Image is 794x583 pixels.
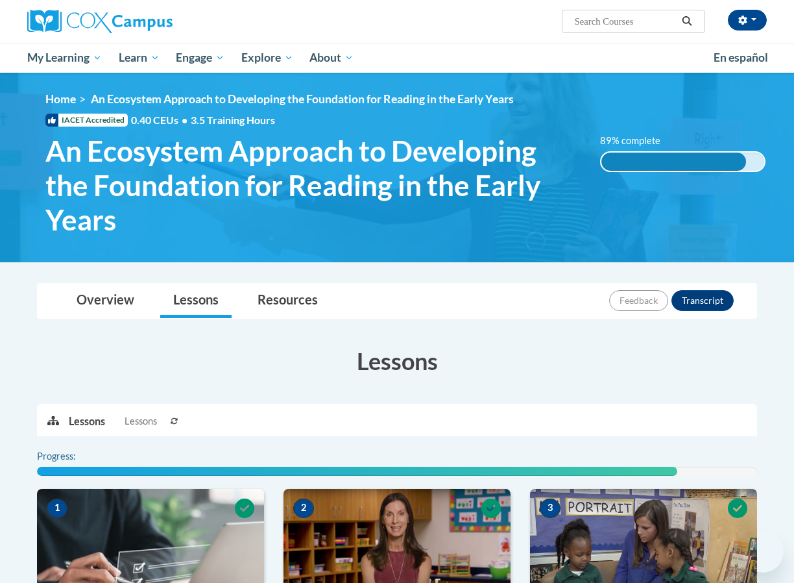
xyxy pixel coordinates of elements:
span: • [182,114,187,126]
span: About [309,50,354,66]
span: En español [714,51,768,64]
span: An Ecosystem Approach to Developing the Foundation for Reading in the Early Years [91,92,514,106]
label: 89% complete [600,134,675,148]
span: IACET Accredited [45,114,128,127]
span: 0.40 CEUs [131,113,191,127]
label: Progress: [37,449,112,464]
img: Cox Campus [27,10,173,33]
button: Feedback [609,290,668,311]
span: Lessons [125,414,157,428]
iframe: Button to launch messaging window [742,531,784,573]
span: 2 [293,499,314,518]
a: Cox Campus [27,10,261,33]
span: My Learning [27,50,102,66]
button: Search [677,14,697,29]
button: Account Settings [728,10,767,31]
span: 3.5 Training Hours [191,114,275,126]
a: My Learning [19,43,110,73]
a: Overview [64,284,147,318]
button: Transcript [671,290,734,311]
div: 89% complete [601,153,746,171]
a: En español [705,44,776,71]
a: Resources [245,284,331,318]
h3: Lessons [37,345,757,377]
span: An Ecosystem Approach to Developing the Foundation for Reading in the Early Years [45,134,581,236]
a: Lessons [160,284,232,318]
span: Explore [241,50,293,66]
a: Engage [167,43,233,73]
a: About [302,43,363,73]
span: 1 [47,499,67,518]
span: 3 [540,499,560,518]
a: Learn [110,43,168,73]
div: Main menu [18,43,776,73]
span: Learn [119,50,160,66]
span: Engage [176,50,224,66]
a: Home [45,92,76,106]
input: Search Courses [573,14,677,29]
a: Explore [233,43,302,73]
p: Lessons [69,414,105,428]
